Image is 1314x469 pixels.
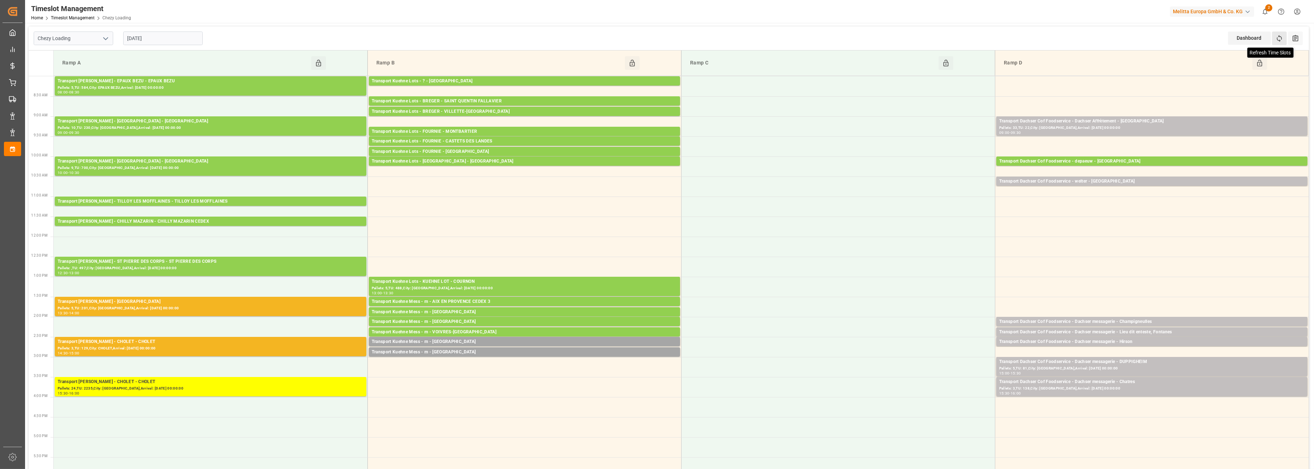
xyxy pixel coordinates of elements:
[58,386,364,392] div: Pallets: 24,TU: 2235,City: [GEOGRAPHIC_DATA],Arrival: [DATE] 00:00:00
[372,78,677,85] div: Transport Kuehne Lots - ? - [GEOGRAPHIC_DATA]
[68,311,69,315] div: -
[58,198,364,205] div: Transport [PERSON_NAME] - TILLOY LES MOFFLAINES - TILLOY LES MOFFLAINES
[58,311,68,315] div: 13:30
[999,378,1305,386] div: Transport Dachser Cof Foodservice - Dachser messagerie - Chatres
[58,378,364,386] div: Transport [PERSON_NAME] - CHOLET - CHOLET
[69,352,80,355] div: 15:00
[58,118,364,125] div: Transport [PERSON_NAME] - [GEOGRAPHIC_DATA] - [GEOGRAPHIC_DATA]
[58,131,68,134] div: 09:00
[374,56,625,70] div: Ramp B
[1228,32,1271,45] div: Dashboard
[58,165,364,171] div: Pallets: 9,TU: 700,City: [GEOGRAPHIC_DATA],Arrival: [DATE] 00:00:00
[372,278,677,285] div: Transport Kuehne Lots - KUEHNE LOT - COURNON
[372,108,677,115] div: Transport Kuehne Lots - BREGER - VILLETTE-[GEOGRAPHIC_DATA]
[1010,131,1011,134] div: -
[31,173,48,177] span: 10:30 AM
[372,165,677,171] div: Pallets: 1,TU: 299,City: [GEOGRAPHIC_DATA],Arrival: [DATE] 00:00:00
[58,158,364,165] div: Transport [PERSON_NAME] - [GEOGRAPHIC_DATA] - [GEOGRAPHIC_DATA]
[68,171,69,174] div: -
[372,309,677,316] div: Transport Kuehne Mess - m - [GEOGRAPHIC_DATA]
[687,56,939,70] div: Ramp C
[69,131,80,134] div: 09:30
[34,294,48,298] span: 1:30 PM
[999,118,1305,125] div: Transport Dachser Cof Foodservice - Dachser Affrètement - [GEOGRAPHIC_DATA]
[999,318,1305,325] div: Transport Dachser Cof Foodservice - Dachser messagerie - Champigneulles
[34,93,48,97] span: 8:30 AM
[999,392,1010,395] div: 15:30
[372,318,677,325] div: Transport Kuehne Mess - m - [GEOGRAPHIC_DATA]
[34,113,48,117] span: 9:00 AM
[59,56,311,70] div: Ramp A
[1010,392,1011,395] div: -
[372,338,677,345] div: Transport Kuehne Mess - m - [GEOGRAPHIC_DATA]
[100,33,111,44] button: open menu
[999,178,1305,185] div: Transport Dachser Cof Foodservice - welter - [GEOGRAPHIC_DATA]
[372,98,677,105] div: Transport Kuehne Lots - BREGER - SAINT QUENTIN FALLAVIER
[58,91,68,94] div: 08:00
[58,78,364,85] div: Transport [PERSON_NAME] - EPAUX BEZU - EPAUX BEZU
[34,334,48,338] span: 2:30 PM
[68,131,69,134] div: -
[69,91,80,94] div: 08:30
[372,135,677,141] div: Pallets: 5,TU: 190,City: MONTBARTIER,Arrival: [DATE] 00:00:00
[999,165,1305,171] div: Pallets: 10,TU: 28,City: [GEOGRAPHIC_DATA],Arrival: [DATE] 00:00:00
[123,32,203,45] input: DD-MM-YYYY
[58,218,364,225] div: Transport [PERSON_NAME] - CHILLY MAZARIN - CHILLY MAZARIN CEDEX
[372,128,677,135] div: Transport Kuehne Lots - FOURNIE - MONTBARTIER
[1001,56,1253,70] div: Ramp D
[34,374,48,378] span: 3:30 PM
[58,171,68,174] div: 10:00
[68,392,69,395] div: -
[34,414,48,418] span: 4:30 PM
[372,336,677,342] div: Pallets: ,TU: 70,City: [GEOGRAPHIC_DATA],Arrival: [DATE] 00:00:00
[58,258,364,265] div: Transport [PERSON_NAME] - ST PIERRE DES CORPS - ST PIERRE DES CORPS
[1011,131,1021,134] div: 09:30
[31,193,48,197] span: 11:00 AM
[58,345,364,352] div: Pallets: 3,TU: 129,City: CHOLET,Arrival: [DATE] 00:00:00
[58,271,68,275] div: 12:30
[34,354,48,358] span: 3:00 PM
[34,32,113,45] input: Type to search/select
[58,352,68,355] div: 14:30
[372,138,677,145] div: Transport Kuehne Lots - FOURNIE - CASTETS DES LANDES
[372,325,677,332] div: Pallets: ,TU: 33,City: [GEOGRAPHIC_DATA],Arrival: [DATE] 00:00:00
[372,105,677,111] div: Pallets: 4,TU: 56,City: [GEOGRAPHIC_DATA][PERSON_NAME],Arrival: [DATE] 00:00:00
[372,148,677,155] div: Transport Kuehne Lots - FOURNIE - [GEOGRAPHIC_DATA]
[372,298,677,305] div: Transport Kuehne Mess - m - AIX EN PROVENCE CEDEX 3
[69,311,80,315] div: 14:00
[1011,392,1021,395] div: 16:00
[999,125,1305,131] div: Pallets: 33,TU: 22,City: [GEOGRAPHIC_DATA],Arrival: [DATE] 00:00:00
[372,345,677,352] div: Pallets: ,TU: 2,City: [GEOGRAPHIC_DATA],Arrival: [DATE] 00:00:00
[999,345,1305,352] div: Pallets: 2,TU: 9,City: [GEOGRAPHIC_DATA],Arrival: [DATE] 00:00:00
[372,85,677,91] div: Pallets: 17,TU: 156,City: [GEOGRAPHIC_DATA],Arrival: [DATE] 00:00:00
[372,291,382,295] div: 13:00
[1170,6,1254,17] div: Melitta Europa GmbH & Co. KG
[31,153,48,157] span: 10:00 AM
[372,285,677,291] div: Pallets: 5,TU: 488,City: [GEOGRAPHIC_DATA],Arrival: [DATE] 00:00:00
[382,291,383,295] div: -
[31,253,48,257] span: 12:30 PM
[999,329,1305,336] div: Transport Dachser Cof Foodservice - Dachser messagerie - Lieu dit enteste, Fontanes
[58,125,364,131] div: Pallets: 10,TU: 230,City: [GEOGRAPHIC_DATA],Arrival: [DATE] 00:00:00
[31,233,48,237] span: 12:00 PM
[58,298,364,305] div: Transport [PERSON_NAME] - [GEOGRAPHIC_DATA]
[34,133,48,137] span: 9:30 AM
[58,265,364,271] div: Pallets: ,TU: 497,City: [GEOGRAPHIC_DATA],Arrival: [DATE] 00:00:00
[999,336,1305,342] div: Pallets: 1,TU: 23,City: Lieu dit [GEOGRAPHIC_DATA], [GEOGRAPHIC_DATA],Arrival: [DATE] 00:00:00
[31,15,43,20] a: Home
[999,158,1305,165] div: Transport Dachser Cof Foodservice - depaeuw - [GEOGRAPHIC_DATA]
[34,394,48,398] span: 4:00 PM
[999,325,1305,332] div: Pallets: ,TU: 12,City: [GEOGRAPHIC_DATA],Arrival: [DATE] 00:00:00
[69,171,80,174] div: 10:30
[34,434,48,438] span: 5:00 PM
[58,392,68,395] div: 15:30
[34,314,48,318] span: 2:00 PM
[58,338,364,345] div: Transport [PERSON_NAME] - CHOLET - CHOLET
[372,316,677,322] div: Pallets: 1,TU: 7,City: [GEOGRAPHIC_DATA],Arrival: [DATE] 00:00:00
[372,158,677,165] div: Transport Kuehne Lots - [GEOGRAPHIC_DATA] - [GEOGRAPHIC_DATA]
[372,349,677,356] div: Transport Kuehne Mess - m - [GEOGRAPHIC_DATA]
[58,225,364,231] div: Pallets: ,TU: 900,City: [GEOGRAPHIC_DATA] MAZARIN CEDEX,Arrival: [DATE] 00:00:00
[1170,5,1257,18] button: Melitta Europa GmbH & Co. KG
[34,454,48,458] span: 5:30 PM
[999,386,1305,392] div: Pallets: 3,TU: 138,City: [GEOGRAPHIC_DATA],Arrival: [DATE] 00:00:00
